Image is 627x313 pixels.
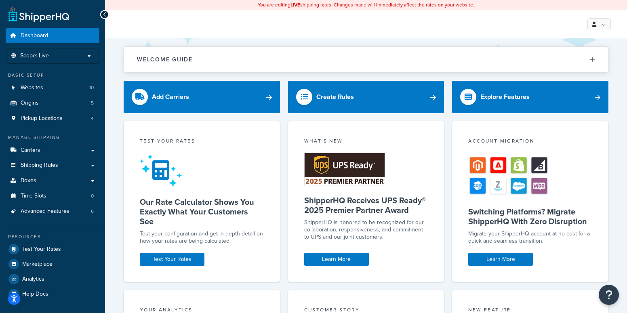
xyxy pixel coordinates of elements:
li: Origins [6,96,99,111]
a: Help Docs [6,287,99,301]
a: Analytics [6,272,99,286]
li: Advanced Features [6,204,99,219]
a: Learn More [468,253,533,266]
h5: Our Rate Calculator Shows You Exactly What Your Customers See [140,197,264,226]
span: 6 [91,208,94,215]
a: Learn More [304,253,369,266]
span: Analytics [22,276,44,283]
b: LIVE [290,1,300,8]
div: Test your configuration and get in-depth detail on how your rates are being calculated. [140,230,264,245]
div: Manage Shipping [6,134,99,141]
div: Migrate your ShipperHQ account at no cost for a quick and seamless transition. [468,230,592,245]
span: 5 [91,100,94,107]
span: Origins [21,100,39,107]
a: Shipping Rules [6,158,99,173]
span: 4 [91,115,94,122]
span: Boxes [21,177,36,184]
h2: Welcome Guide [137,57,193,63]
a: Origins5 [6,96,99,111]
div: Test your rates [140,137,264,147]
li: Pickup Locations [6,111,99,126]
span: 0 [91,193,94,200]
a: Websites10 [6,80,99,95]
a: Boxes [6,173,99,188]
span: Websites [21,84,43,91]
div: What's New [304,137,428,147]
button: Open Resource Center [599,285,619,305]
span: Test Your Rates [22,246,61,253]
a: Create Rules [288,81,444,113]
span: Scope: Live [20,53,49,59]
a: Time Slots0 [6,189,99,204]
span: Help Docs [22,291,48,298]
span: Shipping Rules [21,162,58,169]
div: Basic Setup [6,72,99,79]
h5: ShipperHQ Receives UPS Ready® 2025 Premier Partner Award [304,195,428,215]
a: Dashboard [6,28,99,43]
div: Add Carriers [152,91,189,103]
a: Carriers [6,143,99,158]
a: Pickup Locations4 [6,111,99,126]
div: Account Migration [468,137,592,147]
span: 10 [89,84,94,91]
h5: Switching Platforms? Migrate ShipperHQ With Zero Disruption [468,207,592,226]
li: Time Slots [6,189,99,204]
div: Resources [6,233,99,240]
a: Marketplace [6,257,99,271]
span: Carriers [21,147,40,154]
a: Advanced Features6 [6,204,99,219]
a: Test Your Rates [6,242,99,256]
li: Websites [6,80,99,95]
span: Pickup Locations [21,115,63,122]
button: Welcome Guide [124,47,608,72]
span: Time Slots [21,193,46,200]
a: Test Your Rates [140,253,204,266]
p: ShipperHQ is honored to be recognized for our collaboration, responsiveness, and commitment to UP... [304,219,428,241]
span: Advanced Features [21,208,69,215]
a: Add Carriers [124,81,280,113]
span: Marketplace [22,261,53,268]
span: Dashboard [21,32,48,39]
div: Create Rules [316,91,354,103]
div: Explore Features [480,91,530,103]
a: Explore Features [452,81,608,113]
